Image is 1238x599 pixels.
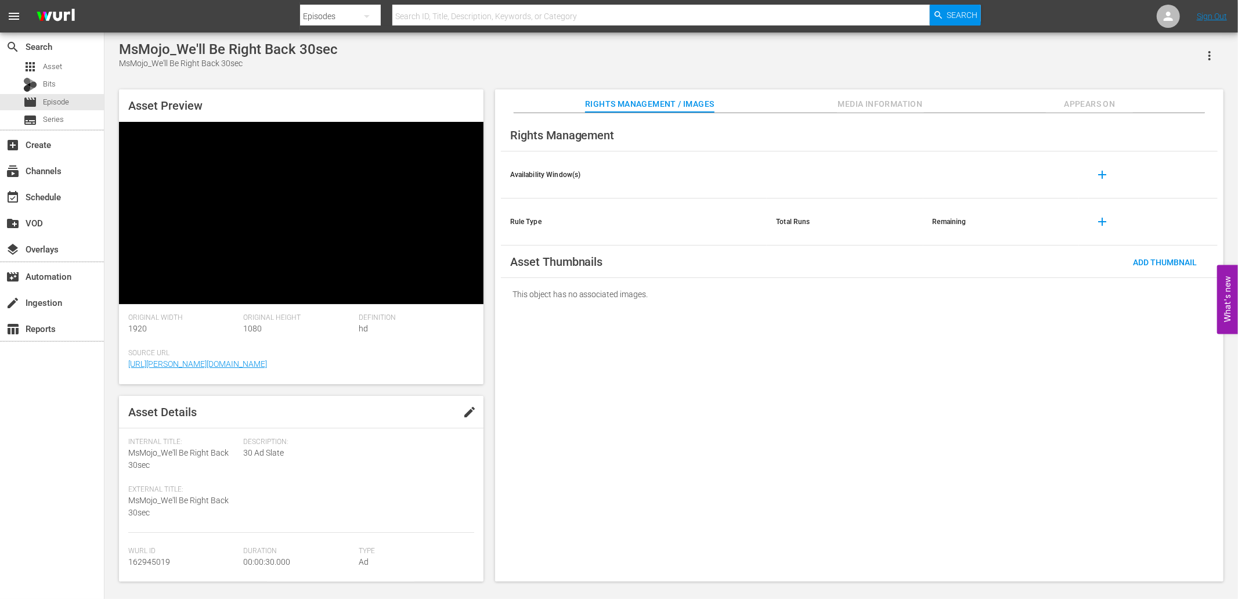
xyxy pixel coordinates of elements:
[43,96,69,108] span: Episode
[23,78,37,92] div: Bits
[128,557,170,566] span: 162945019
[930,5,981,26] button: Search
[585,97,714,111] span: Rights Management / Images
[128,496,229,517] span: MsMojo_We'll Be Right Back 30sec
[767,199,923,246] th: Total Runs
[244,547,353,556] span: Duration
[23,60,37,74] span: Asset
[837,97,924,111] span: Media Information
[244,438,468,447] span: Description:
[128,438,238,447] span: Internal Title:
[128,359,267,369] a: [URL][PERSON_NAME][DOMAIN_NAME]
[128,485,238,495] span: External Title:
[456,398,483,426] button: edit
[359,557,369,566] span: Ad
[463,405,477,419] span: edit
[359,313,468,323] span: Definition
[501,199,767,246] th: Rule Type
[510,128,615,142] span: Rights Management
[1088,208,1116,236] button: add
[947,5,978,26] span: Search
[23,95,37,109] span: Episode
[128,99,203,113] span: Asset Preview
[119,41,338,57] div: MsMojo_We'll Be Right Back 30sec
[1217,265,1238,334] button: Open Feedback Widget
[923,199,1080,246] th: Remaining
[244,557,291,566] span: 00:00:30.000
[501,151,767,199] th: Availability Window(s)
[1197,12,1227,21] a: Sign Out
[128,324,147,333] span: 1920
[6,190,20,204] span: Schedule
[510,255,603,269] span: Asset Thumbnails
[43,61,62,73] span: Asset
[6,40,20,54] span: Search
[6,296,20,310] span: Ingestion
[128,313,238,323] span: Original Width
[359,547,468,556] span: Type
[128,349,468,358] span: Source Url
[128,547,238,556] span: Wurl Id
[28,3,84,30] img: ans4CAIJ8jUAAAAAAAAAAAAAAAAAAAAAAAAgQb4GAAAAAAAAAAAAAAAAAAAAAAAAJMjXAAAAAAAAAAAAAAAAAAAAAAAAgAT5G...
[359,324,368,333] span: hd
[128,405,197,419] span: Asset Details
[1046,97,1133,111] span: Appears On
[1088,161,1116,189] button: add
[244,447,468,459] span: 30 Ad Slate
[244,324,262,333] span: 1080
[6,164,20,178] span: Channels
[1124,258,1206,267] span: Add Thumbnail
[6,270,20,284] span: Automation
[1095,215,1109,229] span: add
[1095,168,1109,182] span: add
[128,448,229,470] span: MsMojo_We'll Be Right Back 30sec
[6,138,20,152] span: Create
[7,9,21,23] span: menu
[43,114,64,125] span: Series
[1124,251,1206,272] button: Add Thumbnail
[119,57,338,70] div: MsMojo_We'll Be Right Back 30sec
[6,216,20,230] span: VOD
[23,113,37,127] span: Series
[43,78,56,90] span: Bits
[244,313,353,323] span: Original Height
[6,243,20,257] span: Overlays
[6,322,20,336] span: Reports
[501,278,1218,311] div: This object has no associated images.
